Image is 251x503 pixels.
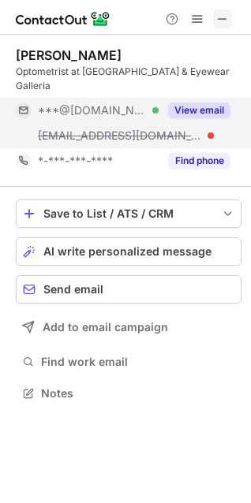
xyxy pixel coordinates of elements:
[16,65,242,93] div: Optometrist at [GEOGRAPHIC_DATA] & Eyewear Galleria
[43,283,103,296] span: Send email
[16,382,242,404] button: Notes
[41,386,235,401] span: Notes
[43,245,212,258] span: AI write personalized message
[168,153,230,169] button: Reveal Button
[16,351,242,373] button: Find work email
[43,321,168,333] span: Add to email campaign
[43,207,214,220] div: Save to List / ATS / CRM
[16,313,242,341] button: Add to email campaign
[16,237,242,266] button: AI write personalized message
[16,47,122,63] div: [PERSON_NAME]
[168,102,230,118] button: Reveal Button
[38,129,202,143] span: [EMAIL_ADDRESS][DOMAIN_NAME]
[16,275,242,304] button: Send email
[16,199,242,228] button: save-profile-one-click
[16,9,111,28] img: ContactOut v5.3.10
[41,355,235,369] span: Find work email
[38,103,147,117] span: ***@[DOMAIN_NAME]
